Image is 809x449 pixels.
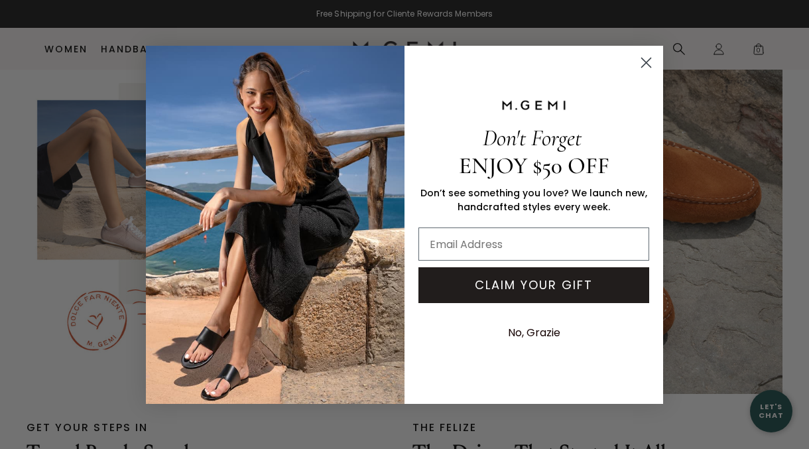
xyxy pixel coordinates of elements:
span: ENJOY $50 OFF [459,152,609,180]
img: M.Gemi [146,46,404,404]
button: CLAIM YOUR GIFT [418,267,649,303]
img: M.GEMI [501,99,567,111]
span: Don’t see something you love? We launch new, handcrafted styles every week. [420,186,647,214]
span: Don't Forget [483,124,582,152]
button: Close dialog [635,51,658,74]
input: Email Address [418,227,649,261]
button: No, Grazie [501,316,567,350]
